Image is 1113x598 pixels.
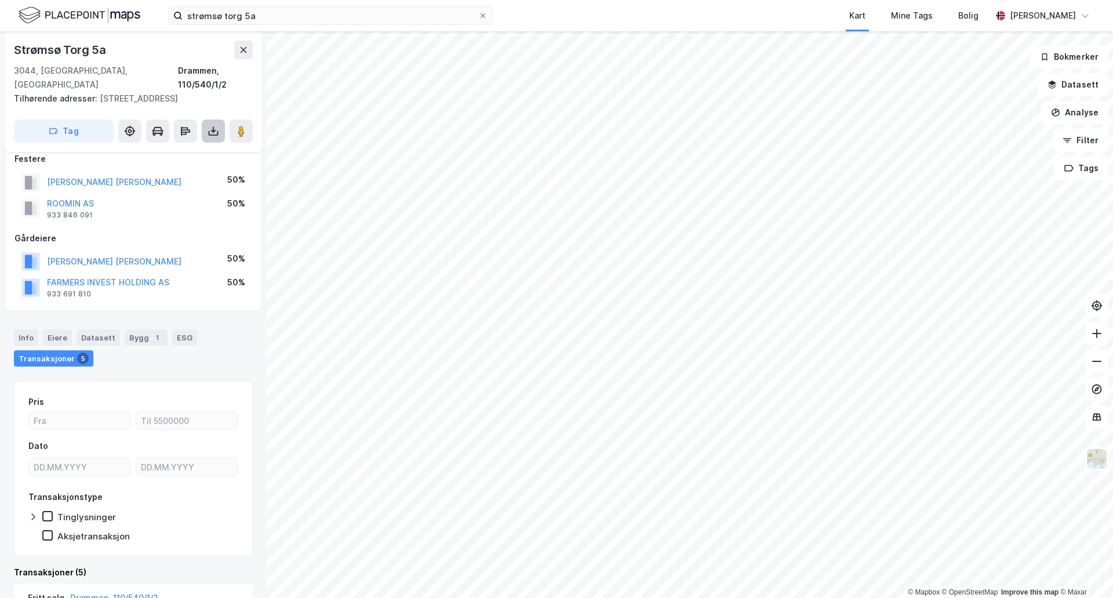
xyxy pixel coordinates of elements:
div: Datasett [77,329,120,346]
div: Aksjetransaksjon [57,531,130,542]
iframe: Chat Widget [1055,542,1113,598]
div: Kontrollprogram for chat [1055,542,1113,598]
button: Tags [1054,157,1108,180]
div: [PERSON_NAME] [1010,9,1076,23]
div: 50% [227,276,245,289]
div: Eiere [43,329,72,346]
div: 50% [227,173,245,187]
div: Drammen, 110/540/1/2 [178,64,253,92]
div: Gårdeiere [14,231,252,245]
input: Fra [29,412,130,429]
div: 50% [227,197,245,211]
img: Z [1086,448,1108,470]
input: Til 5500000 [136,412,238,429]
div: 50% [227,252,245,266]
div: Transaksjoner (5) [14,566,253,579]
div: Transaksjoner [14,350,93,367]
input: Søk på adresse, matrikkel, gårdeiere, leietakere eller personer [183,7,478,24]
div: Festere [14,152,252,166]
div: 933 691 810 [47,289,91,299]
div: Info [14,329,38,346]
div: Bolig [958,9,979,23]
img: logo.f888ab2527a4732fd821a326f86c7f29.svg [19,5,140,26]
div: Pris [28,395,44,409]
button: Analyse [1041,101,1108,124]
div: Bygg [125,329,168,346]
button: Filter [1053,129,1108,152]
a: OpenStreetMap [942,588,998,596]
input: DD.MM.YYYY [136,458,238,476]
div: Dato [28,439,48,453]
div: [STREET_ADDRESS] [14,92,243,106]
div: Tinglysninger [57,512,116,523]
div: Transaksjonstype [28,490,103,504]
div: Mine Tags [891,9,933,23]
input: DD.MM.YYYY [29,458,130,476]
div: Strømsø Torg 5a [14,41,108,59]
div: 1 [151,332,163,343]
a: Mapbox [908,588,940,596]
a: Improve this map [1001,588,1059,596]
div: 933 846 091 [47,211,93,220]
button: Datasett [1038,73,1108,96]
button: Bokmerker [1030,45,1108,68]
button: Tag [14,119,114,143]
div: 5 [77,353,89,364]
div: ESG [172,329,197,346]
span: Tilhørende adresser: [14,93,100,103]
div: 3044, [GEOGRAPHIC_DATA], [GEOGRAPHIC_DATA] [14,64,178,92]
div: Kart [849,9,865,23]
